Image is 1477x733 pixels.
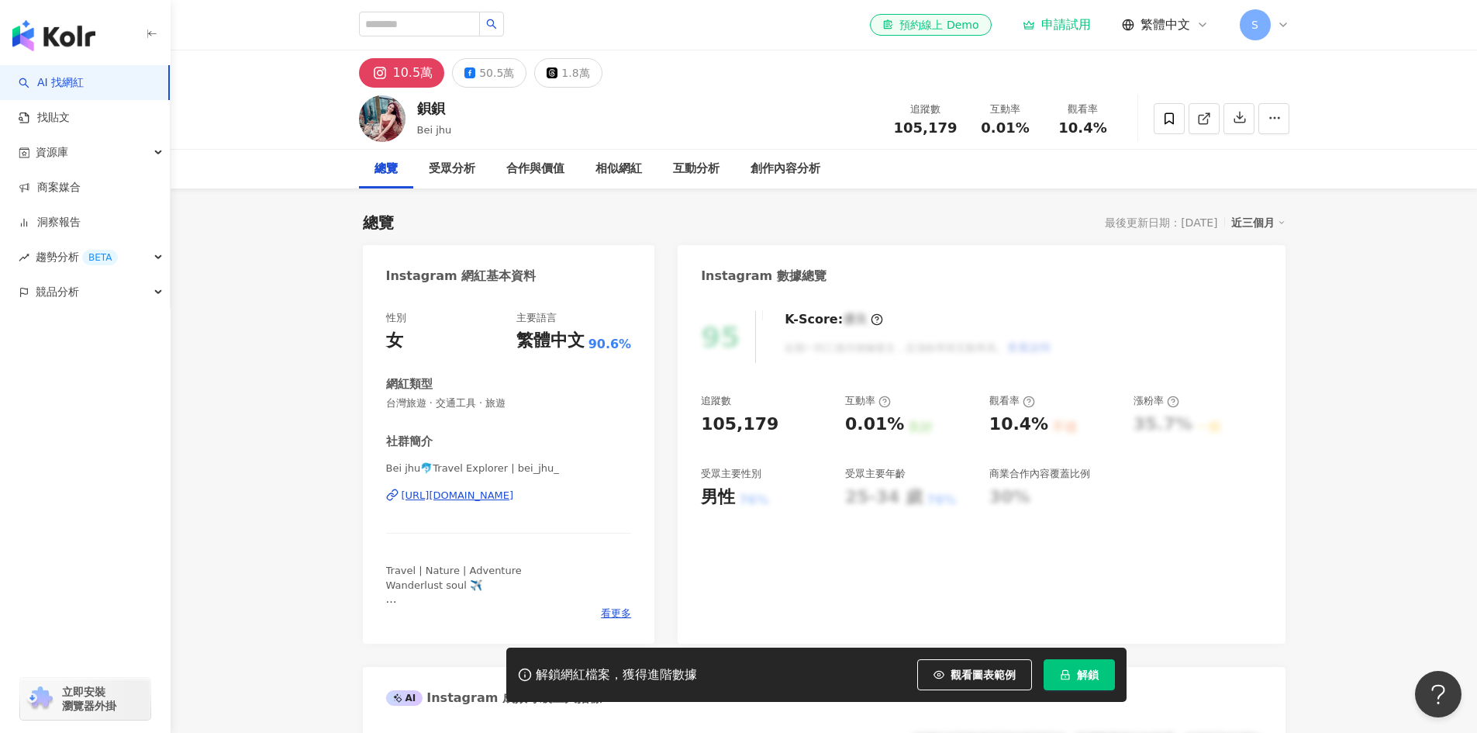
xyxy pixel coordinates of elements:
[595,160,642,178] div: 相似網紅
[701,486,735,510] div: 男性
[1054,102,1113,117] div: 觀看率
[976,102,1035,117] div: 互動率
[588,336,632,353] span: 90.6%
[386,376,433,392] div: 網紅類型
[20,678,150,720] a: chrome extension立即安裝 瀏覽器外掛
[894,119,958,136] span: 105,179
[845,467,906,481] div: 受眾主要年齡
[36,135,68,170] span: 資源庫
[479,62,514,84] div: 50.5萬
[701,394,731,408] div: 追蹤數
[534,58,602,88] button: 1.8萬
[1023,17,1091,33] a: 申請試用
[386,329,403,353] div: 女
[374,160,398,178] div: 總覽
[19,215,81,230] a: 洞察報告
[701,268,826,285] div: Instagram 數據總覽
[19,252,29,263] span: rise
[506,160,564,178] div: 合作與價值
[386,396,632,410] span: 台灣旅遊 · 交通工具 · 旅遊
[981,120,1029,136] span: 0.01%
[386,462,632,475] span: Bei jhu🐬Travel Explorer | bei_jhu_
[386,311,406,325] div: 性別
[417,99,452,118] div: 鋇鋇
[561,62,589,84] div: 1.8萬
[1251,16,1258,33] span: S
[1141,16,1190,33] span: 繁體中文
[429,160,475,178] div: 受眾分析
[386,268,537,285] div: Instagram 網紅基本資料
[82,250,118,265] div: BETA
[751,160,820,178] div: 創作內容分析
[417,124,452,136] span: Bei jhu
[917,659,1032,690] button: 觀看圖表範例
[989,413,1048,437] div: 10.4%
[386,489,632,503] a: [URL][DOMAIN_NAME]
[402,489,514,503] div: [URL][DOMAIN_NAME]
[989,467,1090,481] div: 商業合作內容覆蓋比例
[785,311,883,328] div: K-Score :
[951,669,1016,681] span: 觀看圖表範例
[25,686,55,711] img: chrome extension
[19,110,70,126] a: 找貼文
[845,394,891,408] div: 互動率
[486,19,497,29] span: search
[386,434,433,450] div: 社群簡介
[359,58,445,88] button: 10.5萬
[516,329,585,353] div: 繁體中文
[882,17,978,33] div: 預約線上 Demo
[393,62,433,84] div: 10.5萬
[12,20,95,51] img: logo
[601,607,631,621] span: 看更多
[894,102,958,117] div: 追蹤數
[452,58,526,88] button: 50.5萬
[701,467,761,481] div: 受眾主要性別
[1058,120,1106,136] span: 10.4%
[845,413,904,437] div: 0.01%
[1060,669,1071,680] span: lock
[1077,669,1099,681] span: 解鎖
[1134,394,1179,408] div: 漲粉率
[36,275,79,309] span: 競品分析
[870,14,991,36] a: 預約線上 Demo
[673,160,720,178] div: 互動分析
[359,95,405,142] img: KOL Avatar
[701,413,778,437] div: 105,179
[62,685,116,713] span: 立即安裝 瀏覽器外掛
[19,180,81,195] a: 商案媒合
[1231,213,1285,233] div: 近三個月
[386,565,597,633] span: Travel | Nature | Adventure Wanderlust soul ✈️ Info💌 [EMAIL_ADDRESS][DOMAIN_NAME] 工作邀約歡迎寄信📧
[516,311,557,325] div: 主要語言
[536,667,697,683] div: 解鎖網紅檔案，獲得進階數據
[19,75,84,91] a: searchAI 找網紅
[36,240,118,275] span: 趨勢分析
[363,212,394,233] div: 總覽
[1044,659,1115,690] button: 解鎖
[989,394,1035,408] div: 觀看率
[1105,216,1217,229] div: 最後更新日期：[DATE]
